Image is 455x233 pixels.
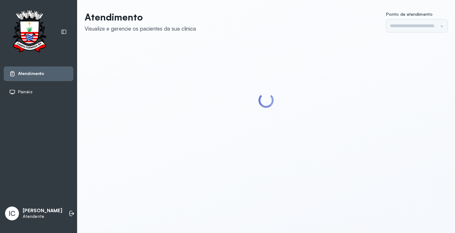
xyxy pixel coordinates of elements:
[23,214,62,219] p: Atendente
[9,71,68,77] a: Atendimento
[85,25,196,32] div: Visualize e gerencie os pacientes da sua clínica
[7,10,52,54] img: Logotipo do estabelecimento
[23,208,62,214] p: [PERSON_NAME]
[386,11,433,17] span: Ponto de atendimento
[18,71,44,76] span: Atendimento
[85,11,196,23] p: Atendimento
[18,89,33,95] span: Painéis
